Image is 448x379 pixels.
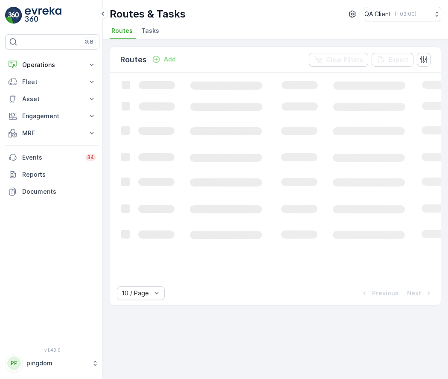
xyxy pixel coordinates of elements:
span: v 1.49.0 [5,347,99,353]
button: QA Client(+03:00) [364,7,441,21]
button: Engagement [5,108,99,125]
p: 34 [87,154,94,161]
img: logo_light-DOdMpM7g.png [25,7,61,24]
button: Next [406,288,434,298]
button: Previous [359,288,399,298]
button: Clear Filters [309,53,368,67]
span: Tasks [141,26,159,35]
a: Documents [5,183,99,200]
p: QA Client [364,10,391,18]
button: Operations [5,56,99,73]
button: PPpingdom [5,354,99,372]
button: Add [148,54,179,64]
p: pingdom [26,359,87,367]
p: Export [389,55,408,64]
p: Previous [372,289,399,297]
button: Fleet [5,73,99,90]
img: logo [5,7,22,24]
p: Next [407,289,421,297]
p: ⌘B [85,38,93,45]
button: MRF [5,125,99,142]
button: Export [372,53,413,67]
p: MRF [22,129,82,137]
p: Reports [22,170,96,179]
p: Asset [22,95,82,103]
p: Fleet [22,78,82,86]
div: PP [7,356,21,370]
p: Routes & Tasks [110,7,186,21]
button: Asset [5,90,99,108]
p: Routes [120,54,147,66]
p: Operations [22,61,82,69]
p: Events [22,153,80,162]
a: Reports [5,166,99,183]
p: Clear Filters [326,55,363,64]
p: Engagement [22,112,82,120]
p: ( +03:00 ) [395,11,416,17]
p: Documents [22,187,96,196]
span: Routes [111,26,133,35]
p: Add [164,55,176,64]
a: Events34 [5,149,99,166]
